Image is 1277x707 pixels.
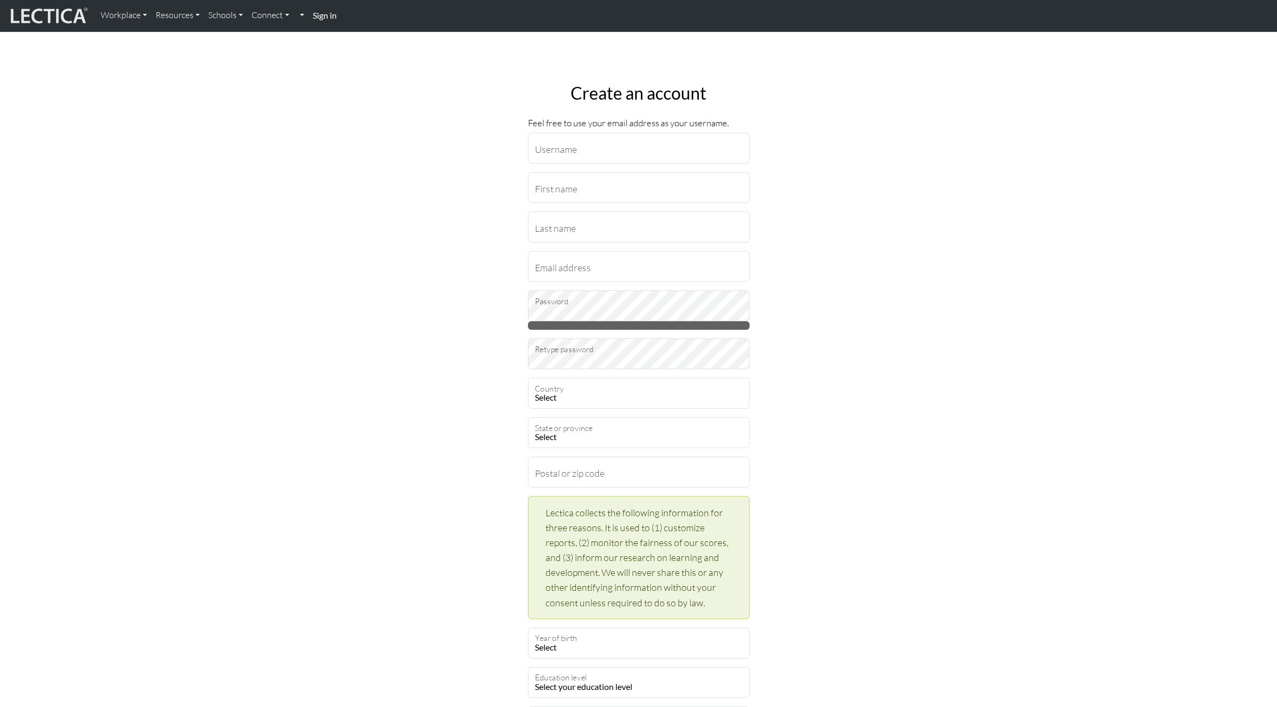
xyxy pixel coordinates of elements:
a: Sign in [308,4,341,27]
input: First name [528,172,750,203]
input: Username [528,133,750,164]
a: Connect [247,4,294,27]
input: Postal or zip code [528,457,750,487]
a: Workplace [96,4,151,27]
p: Feel free to use your email address as your username. [528,116,750,131]
img: lecticalive [8,6,88,26]
input: Email address [528,251,750,282]
input: Last name [528,212,750,242]
h2: Create an account [528,83,750,103]
a: Schools [204,4,247,27]
a: Resources [151,4,204,27]
div: Lectica collects the following information for three reasons. It is used to (1) customize reports... [528,496,750,619]
strong: Sign in [313,10,337,20]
